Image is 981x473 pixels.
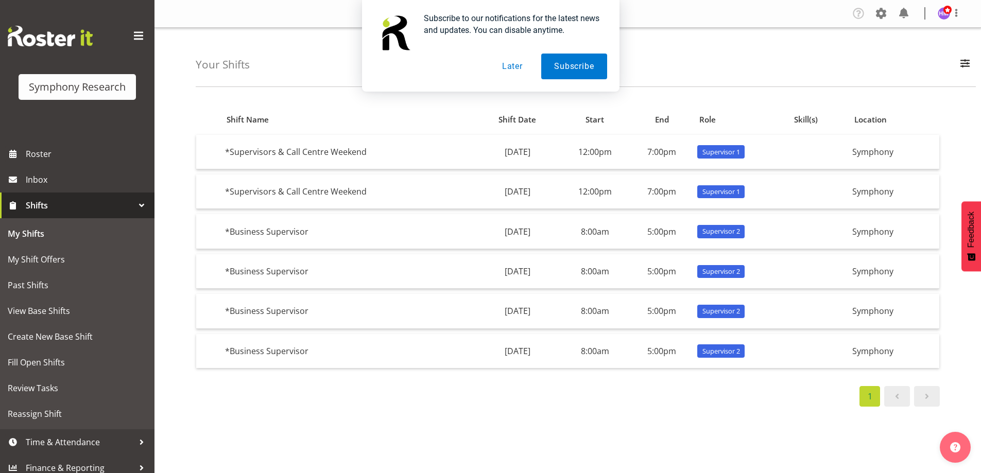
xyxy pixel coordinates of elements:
[221,294,476,328] td: *Business Supervisor
[475,254,559,289] td: [DATE]
[702,306,740,316] span: Supervisor 2
[559,334,630,368] td: 8:00am
[8,252,147,267] span: My Shift Offers
[221,254,476,289] td: *Business Supervisor
[26,434,134,450] span: Time & Attendance
[630,254,693,289] td: 5:00pm
[475,214,559,249] td: [DATE]
[559,174,630,209] td: 12:00pm
[541,54,607,79] button: Subscribe
[221,214,476,249] td: *Business Supervisor
[702,267,740,276] span: Supervisor 2
[794,114,818,126] span: Skill(s)
[26,146,149,162] span: Roster
[559,214,630,249] td: 8:00am
[961,201,981,271] button: Feedback - Show survey
[8,406,147,422] span: Reassign Shift
[8,303,147,319] span: View Base Shifts
[8,277,147,293] span: Past Shifts
[475,334,559,368] td: [DATE]
[3,349,152,375] a: Fill Open Shifts
[967,212,976,248] span: Feedback
[3,401,152,427] a: Reassign Shift
[475,174,559,209] td: [DATE]
[8,355,147,370] span: Fill Open Shifts
[630,135,693,169] td: 7:00pm
[26,198,134,213] span: Shifts
[475,135,559,169] td: [DATE]
[848,174,939,209] td: Symphony
[630,294,693,328] td: 5:00pm
[489,54,536,79] button: Later
[559,135,630,169] td: 12:00pm
[26,172,149,187] span: Inbox
[950,442,960,452] img: help-xxl-2.png
[702,147,740,157] span: Supervisor 1
[630,334,693,368] td: 5:00pm
[559,254,630,289] td: 8:00am
[416,12,607,36] div: Subscribe to our notifications for the latest news and updates. You can disable anytime.
[702,346,740,356] span: Supervisor 2
[475,294,559,328] td: [DATE]
[8,226,147,241] span: My Shifts
[848,334,939,368] td: Symphony
[848,294,939,328] td: Symphony
[854,114,887,126] span: Location
[3,221,152,247] a: My Shifts
[559,294,630,328] td: 8:00am
[3,272,152,298] a: Past Shifts
[586,114,604,126] span: Start
[221,334,476,368] td: *Business Supervisor
[655,114,669,126] span: End
[221,174,476,209] td: *Supervisors & Call Centre Weekend
[848,214,939,249] td: Symphony
[702,187,740,197] span: Supervisor 1
[3,247,152,272] a: My Shift Offers
[8,329,147,344] span: Create New Base Shift
[498,114,536,126] span: Shift Date
[221,135,476,169] td: *Supervisors & Call Centre Weekend
[630,214,693,249] td: 5:00pm
[374,12,416,54] img: notification icon
[630,174,693,209] td: 7:00pm
[3,324,152,349] a: Create New Base Shift
[3,375,152,401] a: Review Tasks
[3,298,152,324] a: View Base Shifts
[702,226,740,236] span: Supervisor 2
[8,380,147,396] span: Review Tasks
[227,114,269,126] span: Shift Name
[848,254,939,289] td: Symphony
[699,114,716,126] span: Role
[848,135,939,169] td: Symphony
